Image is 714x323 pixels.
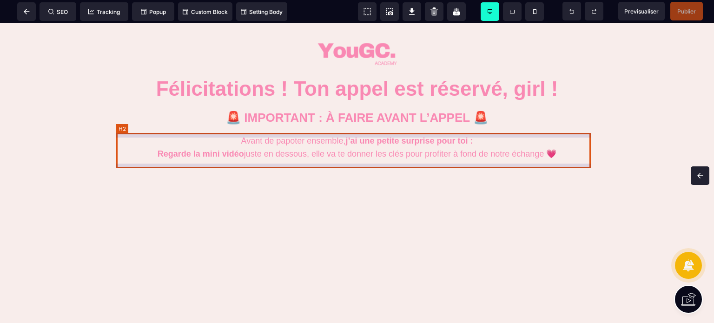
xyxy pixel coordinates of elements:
[624,8,659,15] span: Previsualiser
[380,2,399,21] span: Screenshot
[241,8,283,15] span: Setting Body
[183,8,228,15] span: Custom Block
[141,8,166,15] span: Popup
[88,8,120,15] span: Tracking
[48,8,68,15] span: SEO
[677,8,696,15] span: Publier
[311,16,403,46] img: 010371af0418dc49740d8f87ff05e2d8_logo_yougc_academy.png
[358,2,377,21] span: View components
[618,2,665,20] span: Preview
